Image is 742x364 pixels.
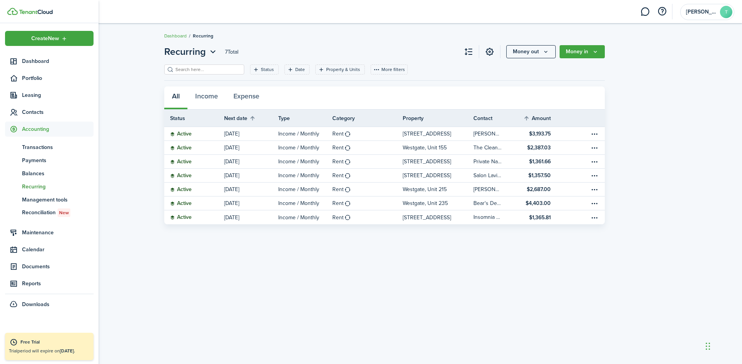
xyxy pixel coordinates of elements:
span: Create New [31,36,59,41]
status: Active [170,186,192,193]
a: Income / Monthly [278,196,332,210]
button: Income [187,86,226,110]
button: Money in [560,45,605,58]
span: Recurring [193,32,213,39]
a: Income / Monthly [278,155,332,168]
a: Rent [332,183,403,196]
a: [DATE] [224,183,278,196]
a: $2,687.00 [518,183,562,196]
a: $1,357.50 [518,169,562,182]
a: [PERSON_NAME] [473,183,518,196]
span: Reports [22,279,94,288]
table-info-title: Rent [332,130,344,138]
p: [DATE] [224,185,239,193]
filter-tag-label: Date [295,66,305,73]
a: [DATE] [224,155,278,168]
a: Recurring [5,180,94,193]
a: Rent [332,210,403,224]
filter-tag-label: Status [261,66,274,73]
a: $1,365.81 [518,210,562,224]
th: Property [403,114,473,122]
span: period will expire on [17,347,75,354]
button: Recurring [164,45,218,59]
a: Bear's Den Pizza [473,196,518,210]
th: Status [164,114,224,122]
button: Open menu [590,213,599,222]
a: [STREET_ADDRESS] [403,155,473,168]
table-profile-info-text: Private Nails [473,159,502,165]
button: Open menu [590,171,599,180]
span: Portfolio [22,74,94,82]
span: New [59,209,69,216]
span: Documents [22,262,94,271]
table-profile-info-text: Insomnia Cookies [473,214,502,220]
a: [DATE] [224,210,278,224]
th: Sort [224,113,278,123]
table-profile-info-text: [PERSON_NAME] Comics [473,131,502,137]
table-profile-info-text: Salon Lavish [473,173,502,179]
status: Active [170,145,192,151]
button: Open menu [164,45,218,59]
table-profile-info-text: Bear's Den Pizza [473,200,502,207]
header-page-total: 7 Total [225,48,238,56]
button: Expense [226,86,267,110]
button: Open menu [590,199,599,208]
a: Income / Monthly [278,183,332,196]
status: Active [170,173,192,179]
button: Open menu [590,157,599,166]
a: Rent [332,196,403,210]
p: Trial [9,347,90,354]
table-info-title: $1,357.50 [528,171,551,179]
button: Open menu [5,31,94,46]
a: Active [164,169,224,182]
a: Income / Monthly [278,141,332,154]
table-info-title: $2,387.03 [527,144,551,152]
a: $1,361.66 [518,155,562,168]
a: Messaging [638,2,652,22]
filter-tag: Open filter [315,64,365,74]
span: Calendar [22,245,94,254]
table-info-title: Rent [332,199,344,207]
a: Westgate, Unit 155 [403,141,473,154]
button: Open menu [590,129,599,139]
a: Insomnia Cookies [473,210,518,224]
span: Downloads [22,300,49,308]
b: [DATE]. [60,347,75,354]
a: ReconciliationNew [5,206,94,219]
p: [DATE] [224,130,239,138]
table-info-title: Rent [332,171,344,179]
p: [STREET_ADDRESS] [403,213,451,222]
p: Westgate, Unit 215 [403,185,447,193]
a: Westgate, Unit 215 [403,183,473,196]
table-info-title: Rent [332,157,344,166]
button: More filters [371,64,408,74]
th: Contact [473,114,518,122]
a: Dashboard [164,32,187,39]
a: $2,387.03 [518,141,562,154]
a: Free TrialTrialperiod will expire on[DATE]. [5,333,94,360]
a: Balances [5,167,94,180]
a: Rent [332,169,403,182]
a: Active [164,155,224,168]
status: Active [170,200,192,207]
a: [PERSON_NAME] Comics [473,127,518,141]
p: [STREET_ADDRESS] [403,171,451,179]
p: [STREET_ADDRESS] [403,157,451,166]
filter-tag: Open filter [250,64,279,74]
button: Money out [506,45,556,58]
a: Income / Monthly [278,169,332,182]
a: Active [164,141,224,154]
status: Active [170,159,192,165]
a: Payments [5,154,94,167]
p: [DATE] [224,213,239,222]
iframe: Chat Widget [703,327,742,364]
a: [DATE] [224,169,278,182]
span: Management tools [22,196,94,204]
status: Active [170,214,192,220]
span: Payments [22,156,94,164]
th: Sort [523,113,562,123]
a: Rent [332,141,403,154]
span: Accounting [22,125,94,133]
a: Rent [332,155,403,168]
